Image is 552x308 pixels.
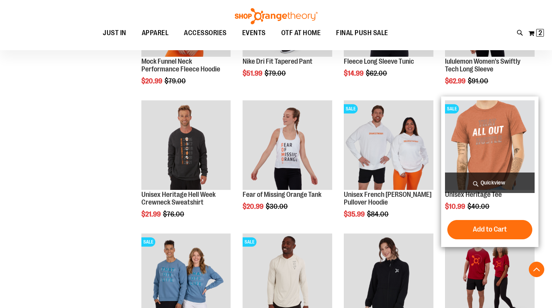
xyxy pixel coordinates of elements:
span: $14.99 [344,69,365,77]
span: SALE [141,237,155,247]
a: Product image for Fear of Missing Orange Tank [243,100,332,191]
a: EVENTS [234,24,273,42]
span: $10.99 [445,203,466,210]
a: OTF AT HOME [273,24,329,42]
a: ACCESSORIES [176,24,234,42]
a: Fleece Long Sleeve Tunic [344,58,414,65]
a: Product image for Unisex Heritage TeeSALE [445,100,535,191]
a: JUST IN [95,24,134,42]
span: 2 [538,29,542,37]
a: Unisex Heritage Hell Week Crewneck Sweatshirt [141,191,216,206]
img: Product image for Unisex Heritage Hell Week Crewneck Sweatshirt [141,100,231,190]
span: APPAREL [142,24,169,42]
span: $20.99 [243,203,265,210]
a: Mock Funnel Neck Performance Fleece Hoodie [141,58,220,73]
span: $62.99 [445,77,467,85]
a: APPAREL [134,24,177,42]
span: $30.00 [266,203,289,210]
div: product [441,96,538,247]
span: $84.00 [367,210,390,218]
span: $21.99 [141,210,162,218]
span: OTF AT HOME [281,24,321,42]
div: product [340,96,437,237]
button: Back To Top [529,262,544,277]
a: lululemon Women's Swiftly Tech Long Sleeve [445,58,520,73]
span: SALE [344,104,358,113]
span: ACCESSORIES [184,24,227,42]
span: EVENTS [242,24,266,42]
span: Add to Cart [473,225,507,234]
a: Quickview [445,173,535,193]
span: $35.99 [344,210,366,218]
a: Fear of Missing Orange Tank [243,191,321,198]
span: $79.00 [165,77,187,85]
img: Product image for Fear of Missing Orange Tank [243,100,332,190]
img: Shop Orangetheory [234,8,319,24]
div: product [138,96,235,237]
img: Product image for Unisex French Terry Pullover Hoodie [344,100,433,190]
a: FINAL PUSH SALE [328,24,396,42]
span: $51.99 [243,69,263,77]
button: Add to Cart [447,220,532,239]
div: product [239,96,336,230]
a: Nike Dri Fit Tapered Pant [243,58,313,65]
a: Unisex Heritage Tee [445,191,502,198]
img: Product image for Unisex Heritage Tee [445,100,535,190]
span: $79.00 [265,69,287,77]
a: Product image for Unisex Heritage Hell Week Crewneck Sweatshirt [141,100,231,191]
span: $20.99 [141,77,163,85]
a: Product image for Unisex French Terry Pullover HoodieSALE [344,100,433,191]
a: Unisex French [PERSON_NAME] Pullover Hoodie [344,191,431,206]
span: $76.00 [163,210,185,218]
span: FINAL PUSH SALE [336,24,388,42]
span: $91.00 [468,77,489,85]
span: SALE [445,104,459,113]
span: SALE [243,237,256,247]
span: $62.00 [366,69,388,77]
span: JUST IN [103,24,126,42]
span: $40.00 [467,203,491,210]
